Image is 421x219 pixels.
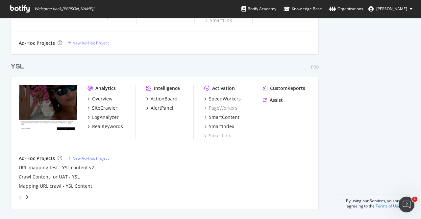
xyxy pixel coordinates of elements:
[412,197,417,202] span: 1
[95,85,116,92] div: Analytics
[11,62,27,71] a: YSL
[72,155,109,161] div: New Ad-Hoc Project
[151,96,178,102] div: ActionBoard
[19,155,55,162] div: Ad-Hoc Projects
[204,123,234,130] a: SmartIndex
[284,6,322,12] div: Knowledge Base
[363,4,418,14] button: [PERSON_NAME]
[311,64,319,70] div: Pro
[204,114,239,121] a: SmartContent
[204,105,237,111] a: PageWorkers
[263,85,305,92] a: CustomReports
[329,6,363,12] div: Organizations
[263,97,283,103] a: Assist
[92,96,112,102] div: Overview
[376,203,400,209] a: Terms of Use
[270,97,283,103] div: Assist
[209,123,234,130] div: SmartIndex
[399,197,414,212] iframe: Intercom live chat
[205,17,232,24] a: SmartLink
[146,96,178,102] a: ActionBoard
[204,132,231,139] a: SmartLink
[209,96,241,102] div: SpeedWorkers
[212,85,235,92] div: Activation
[16,192,25,203] div: angle-left
[154,85,180,92] div: Intelligence
[92,105,117,111] div: SiteCrawler
[151,105,173,111] div: AlertPanel
[67,155,109,161] a: New Ad-Hoc Project
[87,123,123,130] a: RealKeywords
[209,114,239,121] div: SmartContent
[11,62,24,71] div: YSL
[19,174,80,180] a: Crawl Content for UAT - YSL
[19,40,55,46] div: Ad-Hoc Projects
[87,114,119,121] a: LogAnalyzer
[376,6,407,12] span: Sandra Lukijanec
[35,6,94,12] span: Welcome back, [PERSON_NAME] !
[92,123,123,130] div: RealKeywords
[19,85,77,132] img: www.ysl.com
[87,105,117,111] a: SiteCrawler
[19,164,94,171] a: URL mapping test - YSL content v2
[92,114,119,121] div: LogAnalyzer
[241,6,276,12] div: Botify Academy
[25,194,29,201] div: angle-right
[19,183,92,189] a: Mapping URL crawl - YSL Content
[87,96,112,102] a: Overview
[204,96,241,102] a: SpeedWorkers
[67,40,109,46] a: New Ad-Hoc Project
[336,195,410,209] div: By using our Services, you are agreeing to the
[72,40,109,46] div: New Ad-Hoc Project
[146,105,173,111] a: AlertPanel
[270,85,305,92] div: CustomReports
